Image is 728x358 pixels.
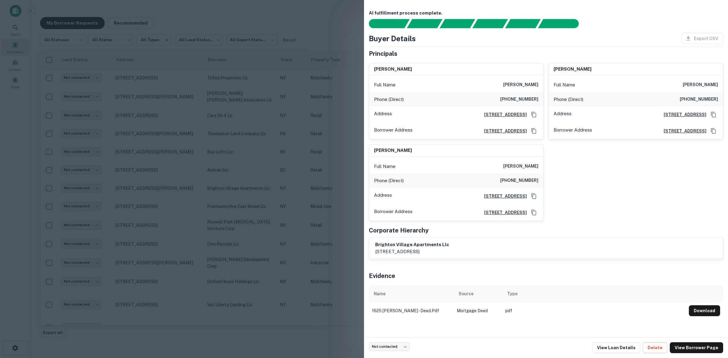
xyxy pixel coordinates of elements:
div: Principals found, AI now looking for contact information... [472,19,508,28]
button: Copy Address [529,192,538,201]
a: [STREET_ADDRESS] [479,193,527,199]
h6: [PHONE_NUMBER] [680,96,718,103]
p: Full Name [374,163,396,170]
button: Copy Address [529,110,538,119]
div: Type [507,290,517,297]
h6: [PERSON_NAME] [503,81,538,89]
button: Download [689,305,720,316]
p: Phone (Direct) [374,177,404,184]
p: Address [374,192,392,201]
a: View Loan Details [592,342,640,353]
h6: [PERSON_NAME] [374,147,412,154]
div: Not contacted [369,342,410,351]
button: Copy Address [709,110,718,119]
h5: Corporate Hierarchy [369,226,429,235]
h6: [PERSON_NAME] [683,81,718,89]
h6: AI fulfillment process complete. [369,10,723,17]
h6: [PHONE_NUMBER] [500,177,538,184]
div: Your request is received and processing... [407,19,442,28]
h4: Buyer Details [369,33,416,44]
h5: Evidence [369,271,395,280]
p: [STREET_ADDRESS] [375,248,449,255]
td: Mortgage Deed [454,302,502,319]
th: Type [502,285,686,302]
a: [STREET_ADDRESS] [479,111,527,118]
a: [STREET_ADDRESS] [659,111,706,118]
p: Borrower Address [554,126,592,136]
div: Sending borrower request to AI... [362,19,407,28]
a: [STREET_ADDRESS] [479,128,527,134]
th: Source [454,285,502,302]
h6: [PHONE_NUMBER] [500,96,538,103]
h6: [PERSON_NAME] [554,66,591,73]
a: [STREET_ADDRESS] [659,128,706,134]
div: Documents found, AI parsing details... [440,19,475,28]
h6: [PERSON_NAME] [503,163,538,170]
p: Address [374,110,392,119]
div: Name [374,290,386,297]
p: Borrower Address [374,126,413,136]
h6: [PERSON_NAME] [374,66,412,73]
div: scrollable content [369,285,723,319]
button: Copy Address [529,208,538,217]
p: Phone (Direct) [374,96,404,103]
p: Address [554,110,571,119]
button: Copy Address [709,126,718,136]
p: Full Name [554,81,575,89]
div: AI fulfillment process complete. [538,19,586,28]
iframe: Chat Widget [698,290,728,319]
p: Borrower Address [374,208,413,217]
a: View Borrower Page [670,342,723,353]
h6: brighton village apartments llc [375,241,449,248]
h5: Principals [369,49,397,58]
a: [STREET_ADDRESS] [479,209,527,216]
p: Full Name [374,81,396,89]
div: Source [459,290,474,297]
th: Name [369,285,454,302]
p: Phone (Direct) [554,96,583,103]
button: Copy Address [529,126,538,136]
td: pdf [502,302,686,319]
button: Delete [643,342,667,353]
div: Principals found, still searching for contact information. This may take time... [505,19,541,28]
td: 1625 [PERSON_NAME] - deed.pdf [369,302,454,319]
